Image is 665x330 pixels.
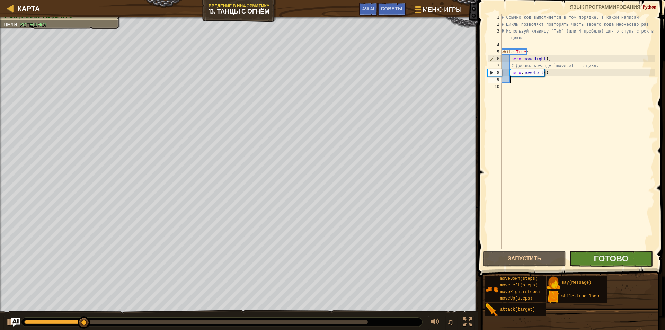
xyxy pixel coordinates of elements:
[362,5,374,12] span: Ask AI
[500,307,535,312] span: attack(target)
[381,5,402,12] span: Советы
[547,290,560,303] img: portrait.png
[483,251,566,267] button: Запустить
[561,294,599,299] span: while-true loop
[11,318,20,327] button: Ask AI
[488,55,502,62] div: 6
[445,316,457,330] button: ♫
[488,62,502,69] div: 7
[488,69,502,76] div: 8
[17,22,20,27] span: :
[488,83,502,90] div: 10
[569,251,653,267] button: Готово
[488,48,502,55] div: 5
[359,3,378,16] button: Ask AI
[488,14,502,21] div: 1
[461,316,475,330] button: Переключить полноэкранный режим
[561,280,591,285] span: say(message)
[488,28,502,42] div: 3
[409,3,466,19] button: Меню игры
[485,303,498,316] img: portrait.png
[643,3,656,10] span: Python
[14,4,40,13] a: Карта
[447,317,454,327] span: ♫
[488,42,502,48] div: 4
[500,276,538,281] span: moveDown(steps)
[3,22,17,27] span: Цели
[488,21,502,28] div: 2
[428,316,442,330] button: Регулировать громкость
[3,316,17,330] button: Ctrl + P: Play
[500,283,538,288] span: moveLeft(steps)
[640,3,643,10] span: :
[547,276,560,289] img: portrait.png
[488,76,502,83] div: 9
[594,253,628,264] span: Готово
[20,22,46,27] span: Успешно!
[17,4,40,13] span: Карта
[500,289,540,294] span: moveRight(steps)
[485,283,498,296] img: portrait.png
[500,296,533,301] span: moveUp(steps)
[423,5,462,14] span: Меню игры
[570,3,640,10] span: Язык программирования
